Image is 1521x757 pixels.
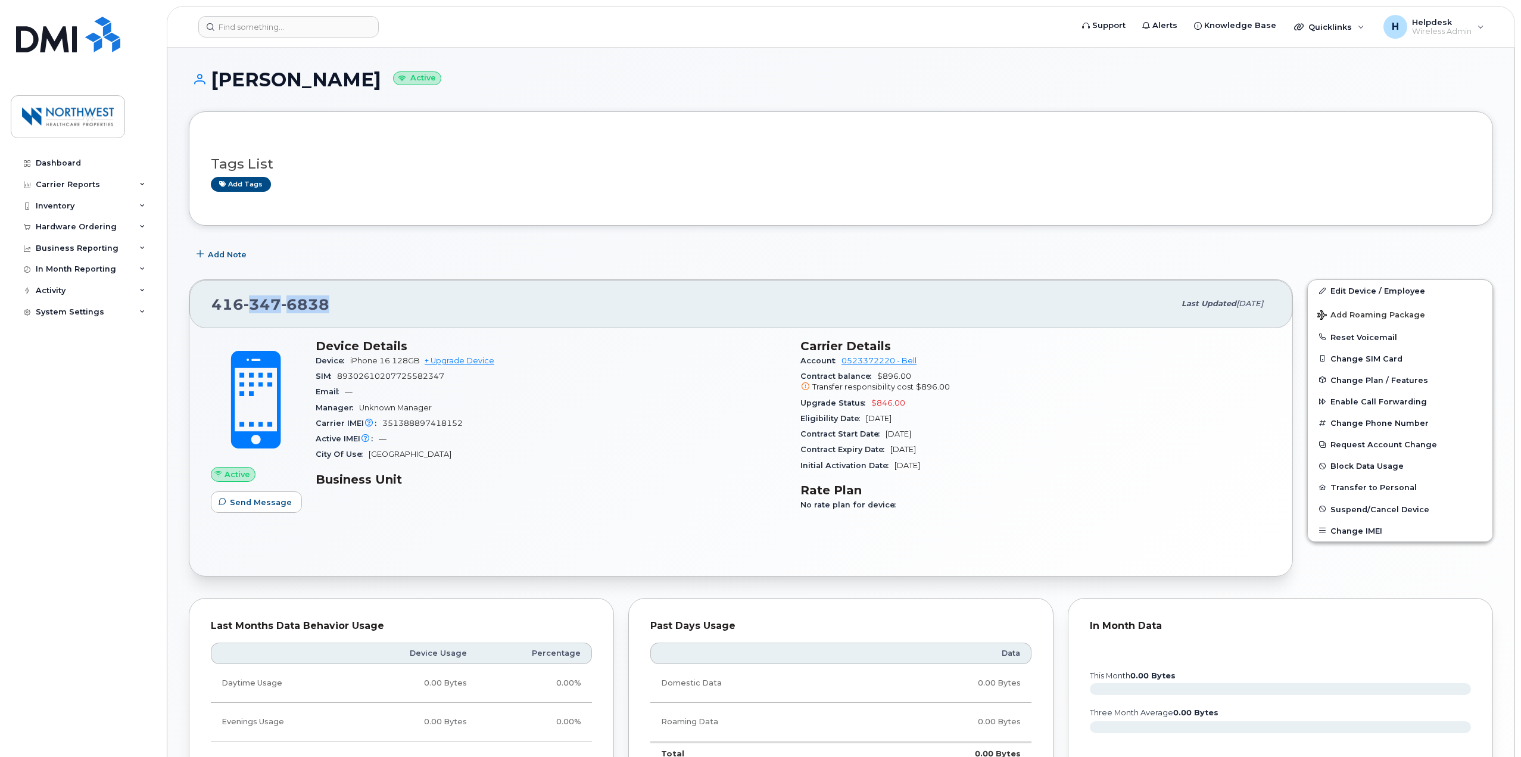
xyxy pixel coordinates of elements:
[800,483,1271,497] h3: Rate Plan
[916,382,950,391] span: $896.00
[860,664,1031,703] td: 0.00 Bytes
[316,403,359,412] span: Manager
[359,403,432,412] span: Unknown Manager
[1308,434,1492,455] button: Request Account Change
[894,461,920,470] span: [DATE]
[351,643,478,664] th: Device Usage
[1130,671,1176,680] tspan: 0.00 Bytes
[800,500,902,509] span: No rate plan for device
[800,414,866,423] span: Eligibility Date
[650,620,1031,632] div: Past Days Usage
[1308,280,1492,301] a: Edit Device / Employee
[1089,708,1218,717] text: three month average
[841,356,917,365] a: 0523372220 - Bell
[393,71,441,85] small: Active
[1330,397,1427,406] span: Enable Call Forwarding
[189,244,257,265] button: Add Note
[1236,299,1263,308] span: [DATE]
[211,703,592,742] tr: Weekdays from 6:00pm to 8:00am
[211,491,302,513] button: Send Message
[316,372,337,381] span: SIM
[316,450,369,459] span: City Of Use
[1308,391,1492,412] button: Enable Call Forwarding
[211,703,351,742] td: Evenings Usage
[350,356,420,365] span: iPhone 16 128GB
[800,445,890,454] span: Contract Expiry Date
[211,620,592,632] div: Last Months Data Behavior Usage
[1173,708,1218,717] tspan: 0.00 Bytes
[1308,326,1492,348] button: Reset Voicemail
[211,295,329,313] span: 416
[812,382,914,391] span: Transfer responsibility cost
[1330,375,1428,384] span: Change Plan / Features
[478,703,592,742] td: 0.00%
[369,450,451,459] span: [GEOGRAPHIC_DATA]
[1308,476,1492,498] button: Transfer to Personal
[316,472,786,487] h3: Business Unit
[860,703,1031,742] td: 0.00 Bytes
[890,445,916,454] span: [DATE]
[886,429,911,438] span: [DATE]
[316,419,382,428] span: Carrier IMEI
[478,643,592,664] th: Percentage
[800,398,871,407] span: Upgrade Status
[1308,369,1492,391] button: Change Plan / Features
[860,643,1031,664] th: Data
[351,703,478,742] td: 0.00 Bytes
[225,469,250,480] span: Active
[351,664,478,703] td: 0.00 Bytes
[230,497,292,508] span: Send Message
[208,249,247,260] span: Add Note
[337,372,444,381] span: 89302610207725582347
[379,434,387,443] span: —
[650,703,860,742] td: Roaming Data
[1182,299,1236,308] span: Last updated
[189,69,1493,90] h1: [PERSON_NAME]
[211,664,351,703] td: Daytime Usage
[281,295,329,313] span: 6838
[1308,412,1492,434] button: Change Phone Number
[316,387,345,396] span: Email
[800,372,1271,393] span: $896.00
[1308,520,1492,541] button: Change IMEI
[1330,504,1429,513] span: Suspend/Cancel Device
[1317,310,1425,322] span: Add Roaming Package
[1308,499,1492,520] button: Suspend/Cancel Device
[866,414,892,423] span: [DATE]
[478,664,592,703] td: 0.00%
[1089,671,1176,680] text: this month
[1308,455,1492,476] button: Block Data Usage
[345,387,353,396] span: —
[800,339,1271,353] h3: Carrier Details
[211,177,271,192] a: Add tags
[382,419,463,428] span: 351388897418152
[316,356,350,365] span: Device
[316,339,786,353] h3: Device Details
[800,356,841,365] span: Account
[244,295,281,313] span: 347
[1308,348,1492,369] button: Change SIM Card
[650,664,860,703] td: Domestic Data
[1308,302,1492,326] button: Add Roaming Package
[871,398,905,407] span: $846.00
[800,461,894,470] span: Initial Activation Date
[211,157,1471,172] h3: Tags List
[1090,620,1471,632] div: In Month Data
[800,429,886,438] span: Contract Start Date
[800,372,877,381] span: Contract balance
[316,434,379,443] span: Active IMEI
[425,356,494,365] a: + Upgrade Device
